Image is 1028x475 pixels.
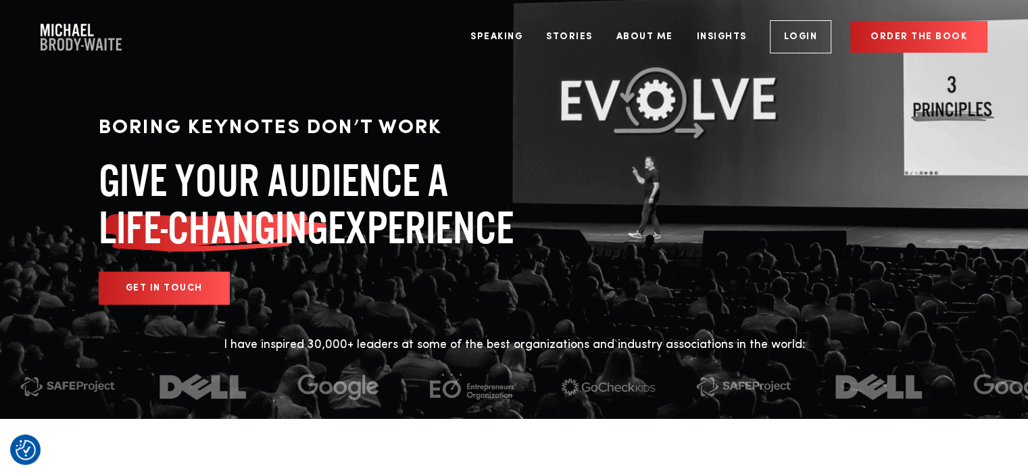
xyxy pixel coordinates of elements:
a: Speaking [460,11,533,62]
button: Consent Preferences [16,440,36,460]
input: 615-555-1234 [257,72,508,99]
a: Insights [687,11,757,62]
a: Company Logo Company Logo [41,24,122,51]
span: Phone number [257,55,321,68]
input: Fields [257,16,508,43]
a: About Me [606,11,683,62]
a: Stories [536,11,603,62]
a: Order the book [850,21,987,53]
img: Revisit consent button [16,440,36,460]
a: GET IN TOUCH [99,272,230,305]
span: LIFE-CHANGING [99,204,328,251]
a: Login [770,20,832,53]
h1: GIVE YOUR AUDIENCE A EXPERIENCE [99,157,579,251]
p: BORING KEYNOTES DON’T WORK [99,113,579,143]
